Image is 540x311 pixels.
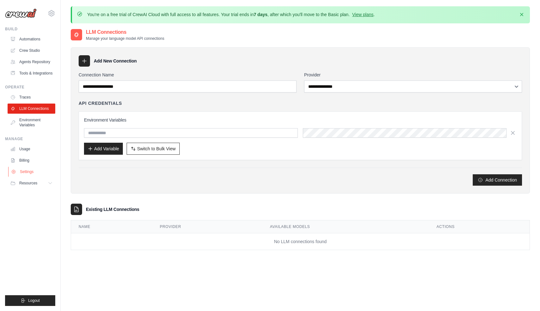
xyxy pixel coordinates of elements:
h3: Existing LLM Connections [86,206,139,212]
button: Add Connection [473,174,522,186]
a: View plans [352,12,373,17]
button: Switch to Bulk View [127,143,180,155]
h4: API Credentials [79,100,122,106]
a: Agents Repository [8,57,55,67]
span: Logout [28,298,40,303]
span: Resources [19,181,37,186]
button: Add Variable [84,143,123,155]
h3: Add New Connection [94,58,137,64]
td: No LLM connections found [71,233,530,250]
p: Manage your language model API connections [86,36,164,41]
a: Tools & Integrations [8,68,55,78]
a: Usage [8,144,55,154]
h2: LLM Connections [86,28,164,36]
button: Resources [8,178,55,188]
th: Available Models [262,220,429,233]
a: Traces [8,92,55,102]
a: Environment Variables [8,115,55,130]
p: You're on a free trial of CrewAI Cloud with full access to all features. Your trial ends in , aft... [87,11,375,18]
button: Logout [5,295,55,306]
div: Manage [5,136,55,141]
div: Operate [5,85,55,90]
a: Billing [8,155,55,165]
th: Provider [152,220,262,233]
th: Actions [429,220,530,233]
a: Settings [8,167,56,177]
strong: 7 days [254,12,267,17]
label: Provider [304,72,522,78]
img: Logo [5,9,37,18]
th: Name [71,220,152,233]
div: Build [5,27,55,32]
label: Connection Name [79,72,297,78]
a: LLM Connections [8,104,55,114]
a: Automations [8,34,55,44]
span: Switch to Bulk View [137,146,176,152]
h3: Environment Variables [84,117,517,123]
a: Crew Studio [8,45,55,56]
